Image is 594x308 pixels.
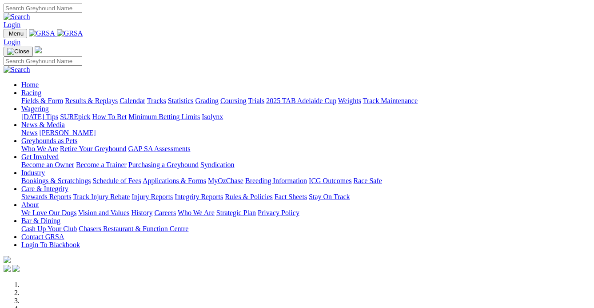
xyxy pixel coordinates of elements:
a: [DATE] Tips [21,113,58,120]
a: Fields & Form [21,97,63,104]
a: Login [4,38,20,46]
a: Race Safe [353,177,382,184]
a: Syndication [200,161,234,168]
a: Become an Owner [21,161,74,168]
a: Who We Are [178,209,215,216]
a: [PERSON_NAME] [39,129,96,136]
a: Injury Reports [132,193,173,200]
a: 2025 TAB Adelaide Cup [266,97,336,104]
a: Vision and Values [78,209,129,216]
a: Tracks [147,97,166,104]
a: Industry [21,169,45,176]
a: Trials [248,97,264,104]
a: Results & Replays [65,97,118,104]
a: Cash Up Your Club [21,225,77,232]
a: Isolynx [202,113,223,120]
button: Toggle navigation [4,29,27,38]
a: Track Maintenance [363,97,418,104]
a: History [131,209,152,216]
a: Minimum Betting Limits [128,113,200,120]
a: Statistics [168,97,194,104]
img: GRSA [57,29,83,37]
a: Bookings & Scratchings [21,177,91,184]
a: Login To Blackbook [21,241,80,248]
a: ICG Outcomes [309,177,351,184]
img: GRSA [29,29,55,37]
a: Breeding Information [245,177,307,184]
a: Home [21,81,39,88]
input: Search [4,4,82,13]
img: facebook.svg [4,265,11,272]
div: Bar & Dining [21,225,590,233]
a: Care & Integrity [21,185,68,192]
a: Chasers Restaurant & Function Centre [79,225,188,232]
a: MyOzChase [208,177,243,184]
button: Toggle navigation [4,47,33,56]
a: Integrity Reports [175,193,223,200]
a: Privacy Policy [258,209,299,216]
a: Track Injury Rebate [73,193,130,200]
div: News & Media [21,129,590,137]
a: News [21,129,37,136]
a: Schedule of Fees [92,177,141,184]
div: Greyhounds as Pets [21,145,590,153]
img: logo-grsa-white.png [4,256,11,263]
a: Coursing [220,97,247,104]
div: About [21,209,590,217]
a: Stewards Reports [21,193,71,200]
img: Search [4,66,30,74]
a: Who We Are [21,145,58,152]
input: Search [4,56,82,66]
a: Greyhounds as Pets [21,137,77,144]
a: Become a Trainer [76,161,127,168]
img: logo-grsa-white.png [35,46,42,53]
a: GAP SA Assessments [128,145,191,152]
a: Retire Your Greyhound [60,145,127,152]
a: SUREpick [60,113,90,120]
a: We Love Our Dogs [21,209,76,216]
a: Racing [21,89,41,96]
a: Stay On Track [309,193,350,200]
a: Grading [195,97,219,104]
a: Login [4,21,20,28]
a: Bar & Dining [21,217,60,224]
a: Careers [154,209,176,216]
a: Calendar [120,97,145,104]
a: Weights [338,97,361,104]
img: Close [7,48,29,55]
a: How To Bet [92,113,127,120]
img: Search [4,13,30,21]
span: Menu [9,30,24,37]
div: Care & Integrity [21,193,590,201]
a: News & Media [21,121,65,128]
a: Rules & Policies [225,193,273,200]
div: Industry [21,177,590,185]
div: Get Involved [21,161,590,169]
div: Wagering [21,113,590,121]
a: Get Involved [21,153,59,160]
a: Applications & Forms [143,177,206,184]
a: Fact Sheets [275,193,307,200]
a: Contact GRSA [21,233,64,240]
a: Strategic Plan [216,209,256,216]
div: Racing [21,97,590,105]
a: Wagering [21,105,49,112]
img: twitter.svg [12,265,20,272]
a: Purchasing a Greyhound [128,161,199,168]
a: About [21,201,39,208]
